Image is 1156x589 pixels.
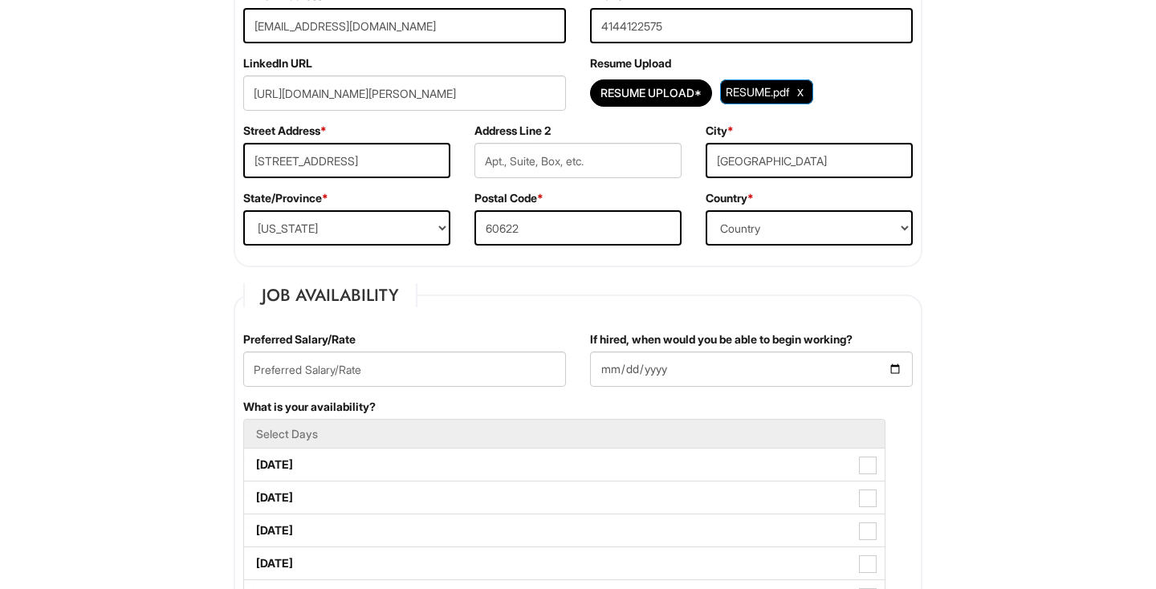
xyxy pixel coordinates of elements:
[243,399,376,415] label: What is your availability?
[243,331,356,347] label: Preferred Salary/Rate
[243,123,327,139] label: Street Address
[590,55,671,71] label: Resume Upload
[726,85,789,99] span: RESUME.pdf
[590,331,853,347] label: If hired, when would you be able to begin working?
[244,547,885,579] label: [DATE]
[474,143,682,178] input: Apt., Suite, Box, etc.
[256,428,873,440] h5: Select Days
[243,210,450,246] select: State/Province
[243,8,566,43] input: E-mail Address
[243,351,566,387] input: Preferred Salary/Rate
[243,283,417,307] legend: Job Availability
[243,75,566,111] input: LinkedIn URL
[244,449,885,481] label: [DATE]
[244,481,885,514] label: [DATE]
[706,190,754,206] label: Country
[243,190,328,206] label: State/Province
[706,143,913,178] input: City
[706,210,913,246] select: Country
[793,81,808,103] a: Clear Uploaded File
[243,55,312,71] label: LinkedIn URL
[474,123,551,139] label: Address Line 2
[590,8,913,43] input: Phone
[474,190,543,206] label: Postal Code
[244,514,885,546] label: [DATE]
[474,210,682,246] input: Postal Code
[590,79,712,107] button: Resume Upload*Resume Upload*
[706,123,734,139] label: City
[243,143,450,178] input: Street Address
